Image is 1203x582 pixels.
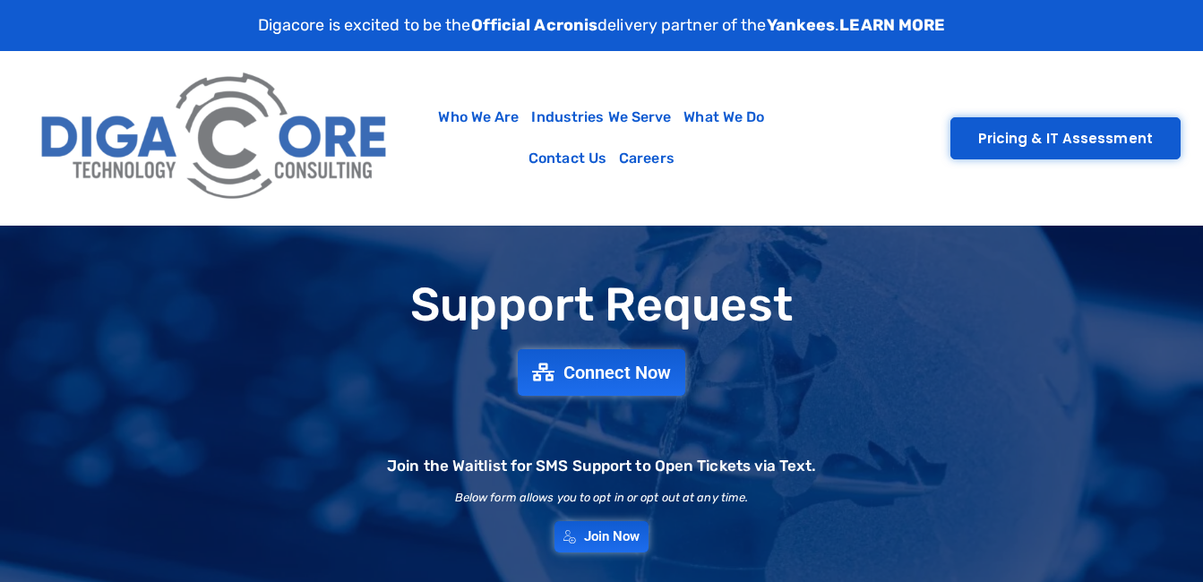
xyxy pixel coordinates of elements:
span: Connect Now [563,364,671,381]
span: Join Now [584,530,640,543]
h2: Join the Waitlist for SMS Support to Open Tickets via Text. [387,458,816,474]
span: Pricing & IT Assessment [978,132,1153,145]
p: Digacore is excited to be the delivery partner of the . [258,13,946,38]
a: LEARN MORE [839,15,945,35]
a: What We Do [677,97,770,138]
h2: Below form allows you to opt in or opt out at any time. [455,492,749,503]
a: Join Now [554,521,649,552]
h1: Support Request [9,279,1194,330]
a: Pricing & IT Assessment [950,117,1181,159]
strong: Yankees [767,15,836,35]
a: Careers [613,138,681,179]
a: Contact Us [522,138,613,179]
a: Industries We Serve [525,97,677,138]
nav: Menu [408,97,795,179]
strong: Official Acronis [471,15,598,35]
a: Connect Now [518,349,685,396]
a: Who We Are [432,97,525,138]
img: Digacore Logo [31,60,400,216]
